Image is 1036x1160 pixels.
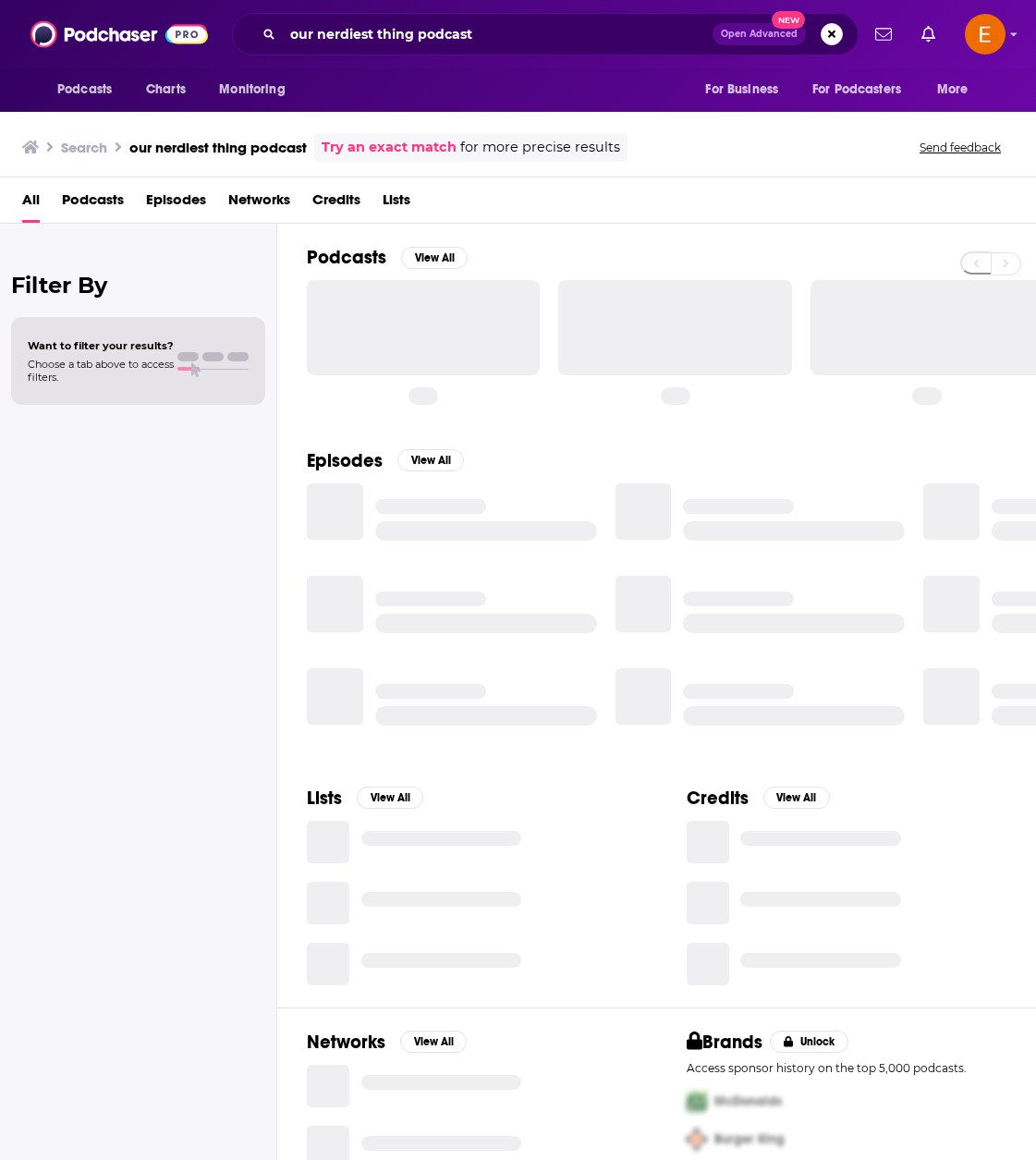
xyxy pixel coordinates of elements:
span: For Business [705,77,778,103]
a: Try an exact match [322,137,457,158]
button: open menu [924,72,992,107]
a: Show notifications dropdown [868,18,899,50]
button: Unlock [770,1031,848,1053]
h3: Search [61,139,107,156]
a: Episodes [146,185,206,223]
span: Burger King [714,1131,785,1147]
div: Search podcasts, credits, & more... [232,13,859,55]
span: Podcasts [57,77,112,103]
h2: Episodes [307,449,383,472]
button: Open AdvancedNew [713,23,806,45]
h2: Filter By [11,272,265,299]
button: open menu [44,72,136,107]
button: open menu [206,72,309,107]
a: All [22,185,40,223]
a: Credits [312,185,360,223]
span: for more precise results [460,137,620,158]
h2: Credits [687,787,749,810]
a: CreditsView All [687,787,830,810]
a: Podcasts [62,185,124,223]
h2: Brands [687,1031,763,1054]
span: Logged in as emilymorris [965,14,1006,55]
img: User Profile [965,14,1006,55]
span: Charts [146,77,186,103]
button: View All [400,1031,467,1053]
span: Monitoring [219,77,285,103]
button: View All [397,449,464,471]
button: Send feedback [914,140,1006,155]
img: Second Pro Logo [679,1120,714,1158]
p: Access sponsor history on the top 5,000 podcasts. [687,1061,1007,1075]
button: open menu [800,72,928,107]
a: EpisodesView All [307,449,464,472]
span: More [937,77,969,103]
a: PodcastsView All [307,246,468,269]
span: For Podcasters [812,77,901,103]
span: Choose a tab above to access filters. [28,358,174,384]
span: Want to filter your results? [28,339,174,352]
button: View All [357,787,423,809]
a: Show notifications dropdown [914,18,943,50]
span: New [772,11,805,29]
span: Open Advanced [721,30,798,39]
button: open menu [692,72,801,107]
h2: Networks [307,1031,385,1054]
a: NetworksView All [307,1031,467,1054]
button: Show profile menu [965,14,1006,55]
button: View All [401,247,468,269]
span: McDonalds [714,1093,782,1109]
button: View All [763,787,830,809]
img: Podchaser - Follow, Share and Rate Podcasts [30,17,208,52]
a: ListsView All [307,787,423,810]
h2: Podcasts [307,246,386,269]
a: Lists [383,185,410,223]
h3: our nerdiest thing podcast [129,139,307,156]
img: First Pro Logo [679,1082,714,1120]
a: Networks [228,185,290,223]
a: Charts [134,72,197,107]
input: Search podcasts, credits, & more... [283,19,713,49]
h2: Lists [307,787,342,810]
